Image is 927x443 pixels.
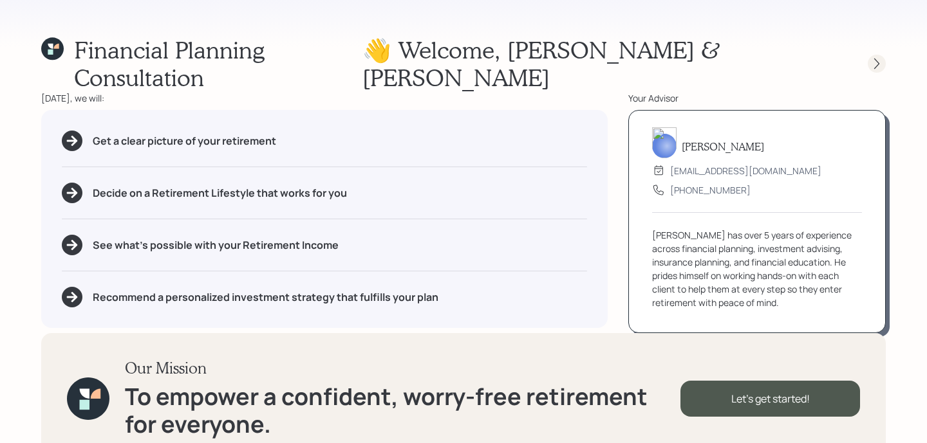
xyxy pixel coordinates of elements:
div: Let's get started! [680,381,860,417]
h5: Decide on a Retirement Lifestyle that works for you [93,187,347,199]
img: michael-russo-headshot.png [652,127,677,158]
div: [PERSON_NAME] has over 5 years of experience across financial planning, investment advising, insu... [652,228,862,309]
div: [PHONE_NUMBER] [670,183,751,197]
h5: Get a clear picture of your retirement [93,135,276,147]
h1: 👋 Welcome , [PERSON_NAME] & [PERSON_NAME] [362,36,845,91]
div: Your Advisor [628,91,886,105]
h5: See what's possible with your Retirement Income [93,239,339,251]
h5: [PERSON_NAME] [682,140,764,152]
h3: Our Mission [125,359,680,377]
div: [DATE], we will: [41,91,608,105]
h1: To empower a confident, worry-free retirement for everyone. [125,383,680,438]
h5: Recommend a personalized investment strategy that fulfills your plan [93,291,438,303]
h1: Financial Planning Consultation [74,36,362,91]
div: [EMAIL_ADDRESS][DOMAIN_NAME] [670,164,821,177]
